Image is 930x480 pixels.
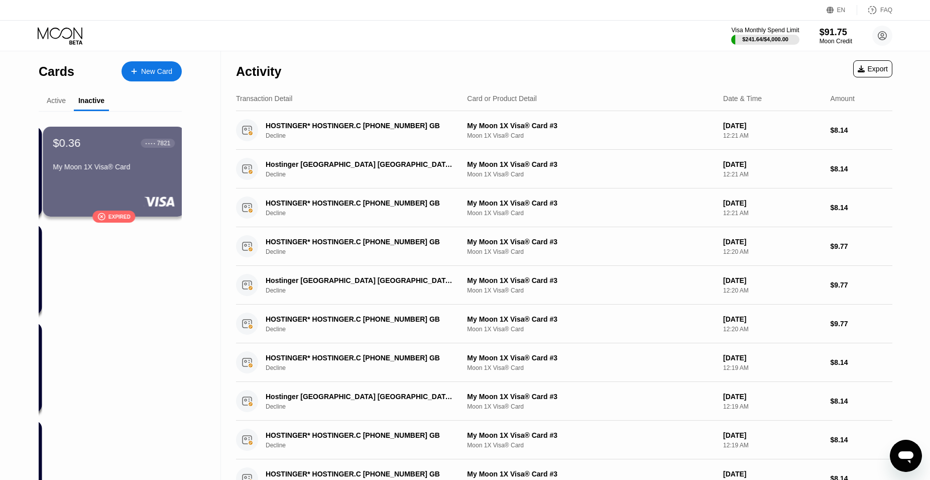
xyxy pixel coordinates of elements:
div: HOSTINGER* HOSTINGER.C [PHONE_NUMBER] GB [266,315,452,323]
div: New Card [122,61,182,81]
div: My Moon 1X Visa® Card #3 [467,315,715,323]
div: Expired [108,214,131,220]
div: Card or Product Detail [467,94,537,103]
div: HOSTINGER* HOSTINGER.C [PHONE_NUMBER] GB [266,199,452,207]
div: Visa Monthly Spend Limit [731,27,799,34]
div: My Moon 1X Visa® Card #3 [467,238,715,246]
div: 12:20 AM [723,248,822,255]
div: FAQ [880,7,892,14]
div: Moon Credit [820,38,852,45]
div:  [97,213,105,221]
div: EN [827,5,857,15]
div: My Moon 1X Visa® Card #3 [467,431,715,439]
div: Cards [39,64,74,79]
div: HOSTINGER* HOSTINGER.C [PHONE_NUMBER] GB [266,238,452,246]
div: Amount [831,94,855,103]
div: Decline [266,132,467,139]
div: HOSTINGER* HOSTINGER.C [PHONE_NUMBER] GB [266,470,452,478]
div: HOSTINGER* HOSTINGER.C [PHONE_NUMBER] GBDeclineMy Moon 1X Visa® Card #3Moon 1X Visa® Card[DATE]12... [236,343,892,382]
iframe: Button to launch messaging window [890,440,922,472]
div: 12:20 AM [723,287,822,294]
div: $9.77 [831,281,892,289]
div: Decline [266,248,467,255]
div: HOSTINGER* HOSTINGER.C [PHONE_NUMBER] GBDeclineMy Moon 1X Visa® Card #3Moon 1X Visa® Card[DATE]12... [236,111,892,150]
div: [DATE] [723,160,822,168]
div: Inactive [78,97,104,105]
div: 12:21 AM [723,132,822,139]
div: Moon 1X Visa® Card [467,403,715,410]
div: 12:20 AM [723,326,822,333]
div: Transaction Detail [236,94,292,103]
div: Decline [266,210,467,217]
div: Moon 1X Visa® Card [467,287,715,294]
div: $91.75 [820,27,852,38]
div: [DATE] [723,122,822,130]
div: My Moon 1X Visa® Card #3 [467,393,715,401]
div: Date & Time [723,94,762,103]
div: $8.14 [831,436,892,444]
div: Active [47,97,66,105]
div: $8.14 [831,204,892,212]
div: Activity [236,64,281,79]
div: Decline [266,403,467,410]
div: $8.14 [831,126,892,134]
div: Hostinger [GEOGRAPHIC_DATA] [GEOGRAPHIC_DATA] [GEOGRAPHIC_DATA]DeclineMy Moon 1X Visa® Card #3Moo... [236,150,892,188]
div: $0.36● ● ● ●7821My Moon 1X Visa® CardExpired [43,127,185,217]
div: Moon 1X Visa® Card [467,364,715,371]
div: Moon 1X Visa® Card [467,210,715,217]
div: $91.75Moon Credit [820,27,852,45]
div: 12:19 AM [723,442,822,449]
div: 7821 [157,140,171,147]
div: [DATE] [723,354,822,362]
div: My Moon 1X Visa® Card #3 [467,276,715,284]
div: [DATE] [723,276,822,284]
div: My Moon 1X Visa® Card #3 [467,199,715,207]
div: Moon 1X Visa® Card [467,132,715,139]
div: HOSTINGER* HOSTINGER.C [PHONE_NUMBER] GBDeclineMy Moon 1X Visa® Card #3Moon 1X Visa® Card[DATE]12... [236,421,892,459]
div: Moon 1X Visa® Card [467,442,715,449]
div: Hostinger [GEOGRAPHIC_DATA] [GEOGRAPHIC_DATA] [GEOGRAPHIC_DATA]DeclineMy Moon 1X Visa® Card #3Moo... [236,382,892,421]
div: 12:19 AM [723,403,822,410]
div: My Moon 1X Visa® Card #3 [467,470,715,478]
div: Hostinger [GEOGRAPHIC_DATA] [GEOGRAPHIC_DATA] [GEOGRAPHIC_DATA] [266,393,452,401]
div: ● ● ● ● [145,142,155,145]
div: 12:19 AM [723,364,822,371]
div: [DATE] [723,315,822,323]
div: [DATE] [723,393,822,401]
div: Decline [266,287,467,294]
div: Hostinger [GEOGRAPHIC_DATA] [GEOGRAPHIC_DATA] [GEOGRAPHIC_DATA] [266,160,452,168]
div: Moon 1X Visa® Card [467,326,715,333]
div: $0.36 [53,137,80,150]
div: Moon 1X Visa® Card [467,248,715,255]
div: 12:21 AM [723,210,822,217]
div: Decline [266,171,467,178]
div: Decline [266,326,467,333]
div: Hostinger [GEOGRAPHIC_DATA] [GEOGRAPHIC_DATA] [GEOGRAPHIC_DATA]DeclineMy Moon 1X Visa® Card #3Moo... [236,266,892,305]
div: HOSTINGER* HOSTINGER.C [PHONE_NUMBER] GBDeclineMy Moon 1X Visa® Card #3Moon 1X Visa® Card[DATE]12... [236,188,892,227]
div: [DATE] [723,431,822,439]
div: Decline [266,442,467,449]
div: HOSTINGER* HOSTINGER.C [PHONE_NUMBER] GB [266,354,452,362]
div: $8.14 [831,397,892,405]
div: $241.64 / $4,000.00 [742,36,788,42]
div: HOSTINGER* HOSTINGER.C [PHONE_NUMBER] GBDeclineMy Moon 1X Visa® Card #3Moon 1X Visa® Card[DATE]12... [236,227,892,266]
div: HOSTINGER* HOSTINGER.C [PHONE_NUMBER] GB [266,122,452,130]
div: [DATE] [723,238,822,246]
div: [DATE] [723,470,822,478]
div: My Moon 1X Visa® Card #3 [467,354,715,362]
div: Moon 1X Visa® Card [467,171,715,178]
div: $8.14 [831,165,892,173]
div: My Moon 1X Visa® Card [53,163,175,171]
div: 12:21 AM [723,171,822,178]
div: Visa Monthly Spend Limit$241.64/$4,000.00 [731,27,799,45]
div: $8.14 [831,358,892,366]
div: Export [858,65,888,73]
div: EN [837,7,846,14]
div: $9.77 [831,242,892,250]
div: $9.77 [831,320,892,328]
div: HOSTINGER* HOSTINGER.C [PHONE_NUMBER] GB [266,431,452,439]
div: Hostinger [GEOGRAPHIC_DATA] [GEOGRAPHIC_DATA] [GEOGRAPHIC_DATA] [266,276,452,284]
